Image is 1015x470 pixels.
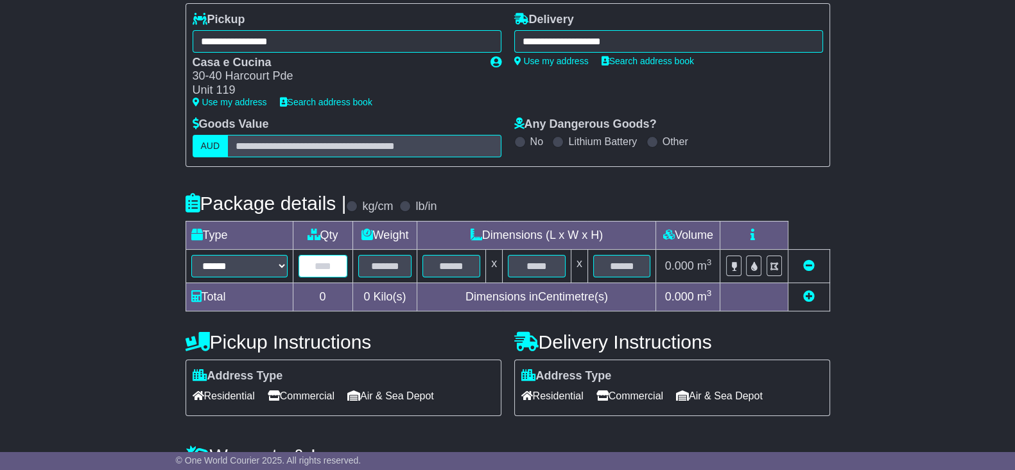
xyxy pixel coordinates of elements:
[665,259,694,272] span: 0.000
[803,290,815,303] a: Add new item
[193,97,267,107] a: Use my address
[697,290,712,303] span: m
[352,283,417,311] td: Kilo(s)
[280,97,372,107] a: Search address book
[186,193,347,214] h4: Package details |
[417,221,656,249] td: Dimensions (L x W x H)
[530,135,543,148] label: No
[193,56,478,70] div: Casa e Cucina
[186,221,293,249] td: Type
[803,259,815,272] a: Remove this item
[193,386,255,406] span: Residential
[186,445,830,466] h4: Warranty & Insurance
[707,288,712,298] sup: 3
[193,135,229,157] label: AUD
[514,56,589,66] a: Use my address
[186,283,293,311] td: Total
[193,83,478,98] div: Unit 119
[656,221,720,249] td: Volume
[568,135,637,148] label: Lithium Battery
[514,118,657,132] label: Any Dangerous Goods?
[193,69,478,83] div: 30-40 Harcourt Pde
[697,259,712,272] span: m
[363,290,370,303] span: 0
[514,13,574,27] label: Delivery
[176,455,361,466] span: © One World Courier 2025. All rights reserved.
[293,221,352,249] td: Qty
[268,386,334,406] span: Commercial
[707,257,712,267] sup: 3
[676,386,763,406] span: Air & Sea Depot
[417,283,656,311] td: Dimensions in Centimetre(s)
[193,13,245,27] label: Pickup
[602,56,694,66] a: Search address book
[352,221,417,249] td: Weight
[521,386,584,406] span: Residential
[486,249,503,283] td: x
[193,118,269,132] label: Goods Value
[362,200,393,214] label: kg/cm
[347,386,434,406] span: Air & Sea Depot
[596,386,663,406] span: Commercial
[514,331,830,352] h4: Delivery Instructions
[521,369,612,383] label: Address Type
[293,283,352,311] td: 0
[663,135,688,148] label: Other
[665,290,694,303] span: 0.000
[193,369,283,383] label: Address Type
[571,249,587,283] td: x
[415,200,437,214] label: lb/in
[186,331,501,352] h4: Pickup Instructions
